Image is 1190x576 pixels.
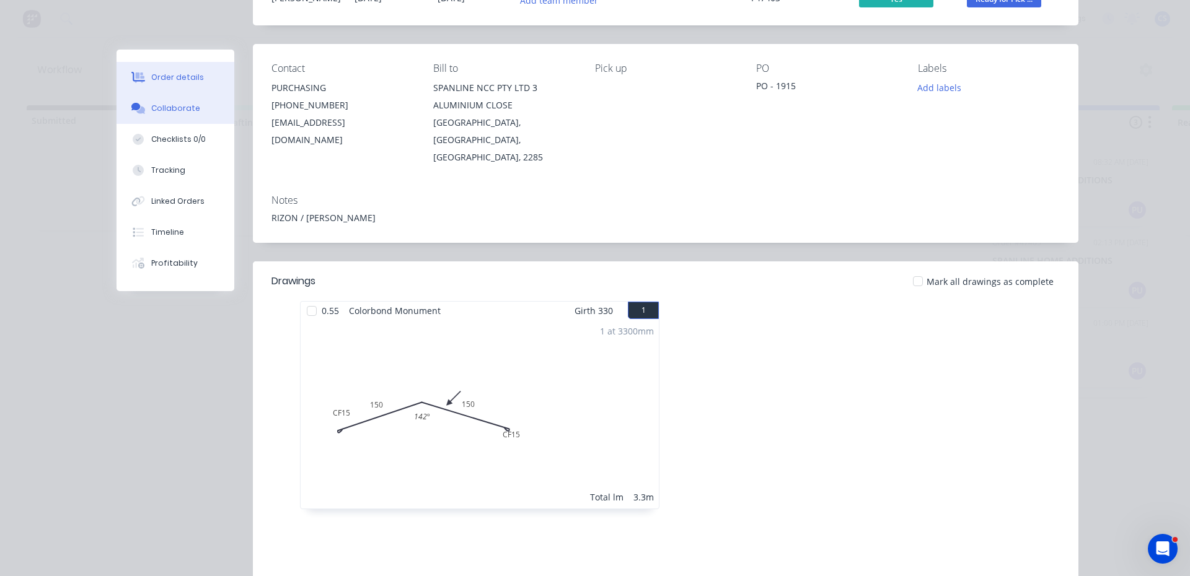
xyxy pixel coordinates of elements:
div: Tracking [151,165,185,176]
div: [EMAIL_ADDRESS][DOMAIN_NAME] [271,114,413,149]
div: PURCHASING [271,79,413,97]
div: Bill to [433,63,575,74]
div: Labels [918,63,1060,74]
span: Mark all drawings as complete [927,275,1054,288]
div: PURCHASING[PHONE_NUMBER][EMAIL_ADDRESS][DOMAIN_NAME] [271,79,413,149]
div: SPANLINE NCC PTY LTD 3 ALUMINIUM CLOSE[GEOGRAPHIC_DATA], [GEOGRAPHIC_DATA], [GEOGRAPHIC_DATA], 2285 [433,79,575,166]
iframe: Intercom live chat [1148,534,1178,564]
div: RIZON / [PERSON_NAME] [271,211,1060,224]
div: Timeline [151,227,184,238]
div: [GEOGRAPHIC_DATA], [GEOGRAPHIC_DATA], [GEOGRAPHIC_DATA], 2285 [433,114,575,166]
span: 0.55 [317,302,344,320]
button: Profitability [117,248,234,279]
div: Notes [271,194,1060,206]
div: Checklists 0/0 [151,134,206,145]
button: Linked Orders [117,186,234,217]
button: Order details [117,62,234,93]
span: Girth 330 [575,302,613,320]
button: 1 [628,302,659,319]
div: Collaborate [151,103,200,114]
button: Collaborate [117,93,234,124]
div: Drawings [271,274,315,289]
button: Add labels [911,79,968,96]
div: 1 at 3300mm [600,325,654,338]
div: Order details [151,72,204,83]
button: Tracking [117,155,234,186]
div: Total lm [590,491,624,504]
div: [PHONE_NUMBER] [271,97,413,114]
div: PO - 1915 [756,79,898,97]
div: PO [756,63,898,74]
div: SPANLINE NCC PTY LTD 3 ALUMINIUM CLOSE [433,79,575,114]
div: Linked Orders [151,196,205,207]
div: Contact [271,63,413,74]
button: Timeline [117,217,234,248]
div: Pick up [595,63,737,74]
div: 3.3m [633,491,654,504]
span: Colorbond Monument [344,302,446,320]
button: Checklists 0/0 [117,124,234,155]
div: Profitability [151,258,198,269]
div: 0CF15150CF15150142º1 at 3300mmTotal lm3.3m [301,320,659,508]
